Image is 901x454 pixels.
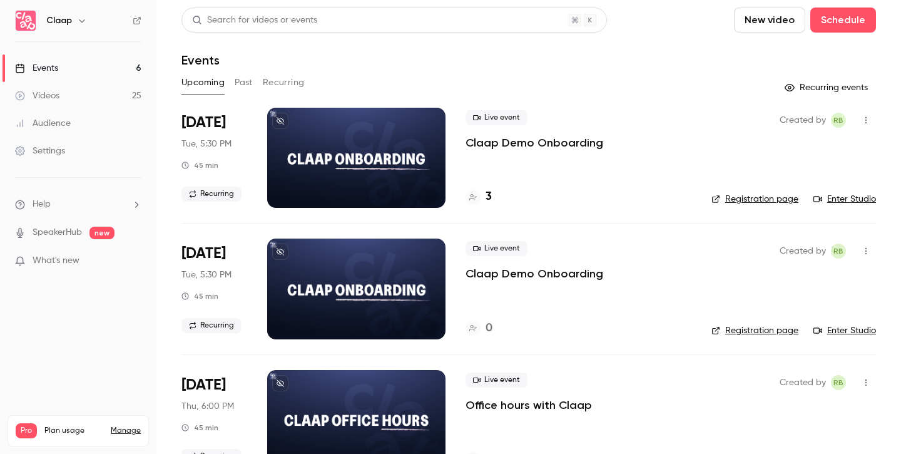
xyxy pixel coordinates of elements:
button: Past [235,73,253,93]
a: Enter Studio [813,193,876,205]
li: help-dropdown-opener [15,198,141,211]
h4: 3 [486,188,492,205]
button: Upcoming [181,73,225,93]
span: Robin Bonduelle [831,244,846,259]
a: Enter Studio [813,324,876,337]
span: Help [33,198,51,211]
span: Live event [466,241,527,256]
span: [DATE] [181,113,226,133]
span: Tue, 5:30 PM [181,269,232,281]
span: RB [833,113,843,128]
span: Recurring [181,318,242,333]
button: Recurring events [779,78,876,98]
h4: 0 [486,320,492,337]
span: RB [833,375,843,390]
span: [DATE] [181,375,226,395]
a: Manage [111,426,141,436]
span: new [89,227,115,239]
span: RB [833,244,843,259]
span: Robin Bonduelle [831,375,846,390]
span: Pro [16,423,37,438]
button: New video [734,8,805,33]
div: 45 min [181,291,218,301]
div: Search for videos or events [192,14,317,27]
a: Office hours with Claap [466,398,592,413]
button: Schedule [810,8,876,33]
span: Created by [780,375,826,390]
img: Claap [16,11,36,31]
a: Registration page [711,193,798,205]
div: Sep 23 Tue, 5:30 PM (Europe/Paris) [181,239,247,339]
h1: Events [181,53,220,68]
a: Registration page [711,324,798,337]
span: Recurring [181,187,242,202]
iframe: Noticeable Trigger [126,255,141,267]
span: Created by [780,244,826,259]
span: Live event [466,110,527,125]
span: Robin Bonduelle [831,113,846,128]
a: Claap Demo Onboarding [466,266,603,281]
span: Thu, 6:00 PM [181,400,234,413]
a: Claap Demo Onboarding [466,135,603,150]
a: 3 [466,188,492,205]
div: 45 min [181,423,218,433]
div: Videos [15,90,59,102]
div: Audience [15,117,71,130]
span: Tue, 5:30 PM [181,138,232,150]
span: [DATE] [181,244,226,264]
div: Sep 16 Tue, 5:30 PM (Europe/Paris) [181,108,247,208]
a: 0 [466,320,492,337]
span: Created by [780,113,826,128]
div: Events [15,62,58,75]
span: Plan usage [44,426,103,436]
span: Live event [466,373,527,388]
div: 45 min [181,160,218,170]
div: Settings [15,145,65,157]
a: SpeakerHub [33,226,82,239]
span: What's new [33,254,79,267]
h6: Claap [46,14,72,27]
button: Recurring [263,73,305,93]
